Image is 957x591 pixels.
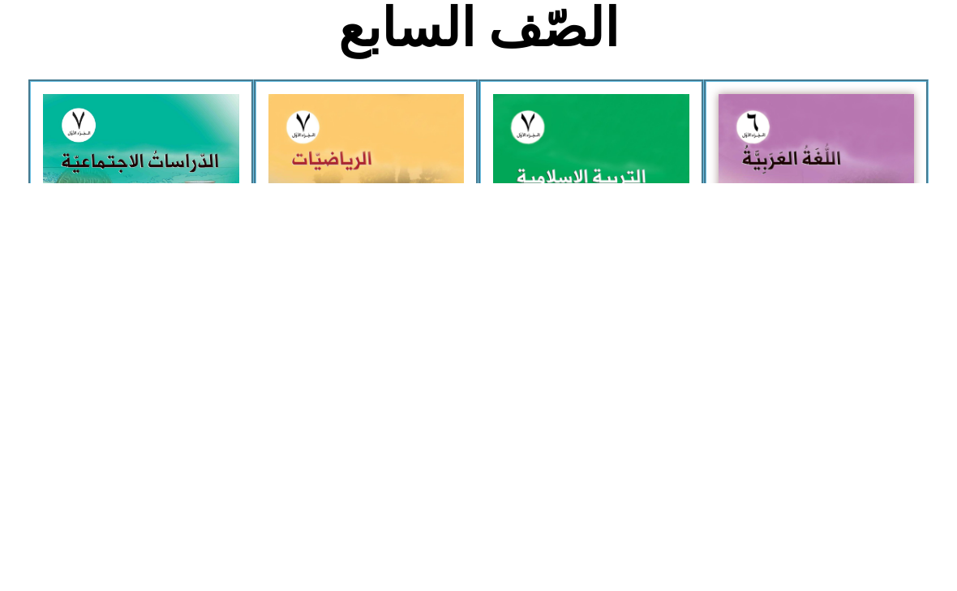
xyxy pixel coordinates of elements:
a: الصف التاسع [444,45,569,83]
a: الصف السادس [8,8,131,45]
a: الصف الثاني [472,8,580,45]
a: الصف الأول [580,8,685,45]
a: الصف الثالث [360,8,471,45]
h2: الصّف السابع [211,405,747,468]
a: الصف الثامن [568,45,692,83]
a: الصف الثاني عشر [8,45,159,83]
a: الصف العاشر [316,45,444,83]
a: الصف الخامس [131,8,253,45]
a: الصف الحادي عشر [159,45,316,83]
a: الصف السابع [692,45,817,83]
a: الصفحة الرئيسية [685,8,817,45]
a: الصف الرابع [253,8,360,45]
